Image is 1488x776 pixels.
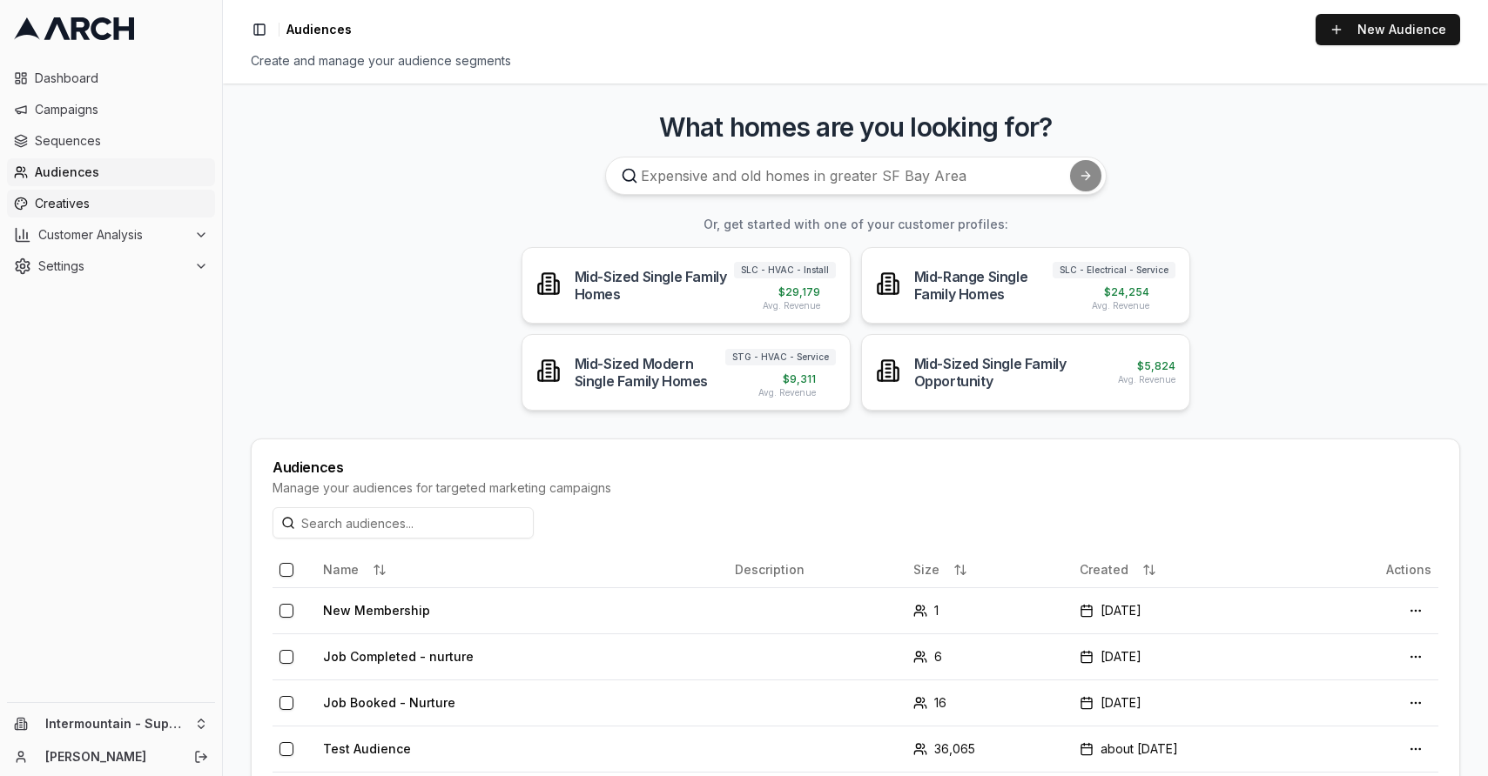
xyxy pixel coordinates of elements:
[189,745,213,769] button: Log out
[35,70,208,87] span: Dashboard
[316,633,728,679] td: Job Completed - nurture
[251,111,1460,143] h3: What homes are you looking for?
[1316,14,1460,45] a: New Audience
[7,252,215,280] button: Settings
[35,132,208,150] span: Sequences
[316,726,728,772] td: Test Audience
[913,694,1067,712] div: 16
[575,355,725,390] div: Mid-Sized Modern Single Family Homes
[1137,359,1175,373] span: $ 5,824
[1118,373,1175,386] span: Avg. Revenue
[728,552,906,587] th: Description
[45,748,175,766] a: [PERSON_NAME]
[725,349,836,365] span: STG - HVAC - Service
[38,226,187,244] span: Customer Analysis
[7,221,215,249] button: Customer Analysis
[913,740,1067,758] div: 36,065
[35,164,208,181] span: Audiences
[7,190,215,217] a: Creatives
[605,157,1107,195] input: Expensive and old homes in greater SF Bay Area
[7,127,215,155] a: Sequences
[1080,694,1305,712] div: [DATE]
[316,587,728,633] td: New Membership
[778,285,820,299] span: $ 29,179
[914,268,1053,303] div: Mid-Range Single Family Homes
[734,262,836,278] span: SLC - HVAC - Install
[1312,552,1438,587] th: Actions
[286,21,352,38] nav: breadcrumb
[7,96,215,124] a: Campaigns
[35,101,208,118] span: Campaigns
[273,479,1438,497] div: Manage your audiences for targeted marketing campaigns
[1104,285,1149,299] span: $ 24,254
[1080,602,1305,619] div: [DATE]
[273,507,534,539] input: Search audiences...
[251,52,1460,70] div: Create and manage your audience segments
[914,355,1104,390] div: Mid-Sized Single Family Opportunity
[913,556,1067,584] div: Size
[7,710,215,738] button: Intermountain - Superior Water & Air
[38,258,187,275] span: Settings
[323,556,721,584] div: Name
[1092,299,1149,312] span: Avg. Revenue
[251,216,1460,233] h3: Or, get started with one of your customer profiles:
[35,195,208,212] span: Creatives
[913,602,1067,619] div: 1
[783,372,816,386] span: $ 9,311
[758,386,816,399] span: Avg. Revenue
[1053,262,1175,278] span: SLC - Electrical - Service
[1080,556,1305,584] div: Created
[1080,648,1305,666] div: [DATE]
[763,299,820,312] span: Avg. Revenue
[913,648,1067,666] div: 6
[286,21,352,38] span: Audiences
[7,64,215,92] a: Dashboard
[7,158,215,186] a: Audiences
[45,716,187,732] span: Intermountain - Superior Water & Air
[316,679,728,726] td: Job Booked - Nurture
[273,460,1438,474] div: Audiences
[1080,740,1305,758] div: about [DATE]
[575,268,734,303] div: Mid-Sized Single Family Homes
